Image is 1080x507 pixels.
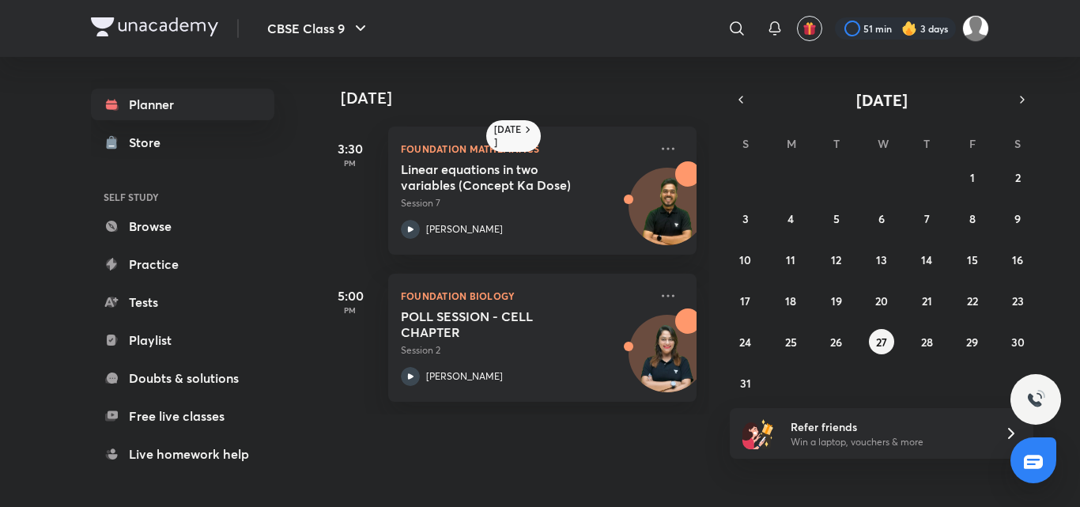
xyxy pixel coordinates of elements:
[91,89,274,120] a: Planner
[742,418,774,449] img: referral
[869,288,894,313] button: August 20, 2025
[833,136,840,151] abbr: Tuesday
[922,293,932,308] abbr: August 21, 2025
[1012,252,1023,267] abbr: August 16, 2025
[960,329,985,354] button: August 29, 2025
[401,161,598,193] h5: Linear equations in two variables (Concept Ka Dose)
[1014,136,1021,151] abbr: Saturday
[91,400,274,432] a: Free live classes
[739,335,751,350] abbr: August 24, 2025
[878,211,885,226] abbr: August 6, 2025
[960,247,985,272] button: August 15, 2025
[824,247,849,272] button: August 12, 2025
[319,139,382,158] h5: 3:30
[921,335,933,350] abbr: August 28, 2025
[258,13,380,44] button: CBSE Class 9
[830,335,842,350] abbr: August 26, 2025
[967,252,978,267] abbr: August 15, 2025
[831,252,841,267] abbr: August 12, 2025
[914,288,939,313] button: August 21, 2025
[960,288,985,313] button: August 22, 2025
[831,293,842,308] abbr: August 19, 2025
[401,139,649,158] p: Foundation Mathematics
[969,211,976,226] abbr: August 8, 2025
[733,329,758,354] button: August 24, 2025
[914,206,939,231] button: August 7, 2025
[733,247,758,272] button: August 10, 2025
[733,288,758,313] button: August 17, 2025
[1005,165,1030,190] button: August 2, 2025
[91,324,274,356] a: Playlist
[797,16,822,41] button: avatar
[787,211,794,226] abbr: August 4, 2025
[91,184,274,210] h6: SELF STUDY
[733,370,758,395] button: August 31, 2025
[91,362,274,394] a: Doubts & solutions
[824,206,849,231] button: August 5, 2025
[802,21,817,36] img: avatar
[740,376,751,391] abbr: August 31, 2025
[1012,293,1024,308] abbr: August 23, 2025
[1011,335,1025,350] abbr: August 30, 2025
[914,247,939,272] button: August 14, 2025
[742,136,749,151] abbr: Sunday
[319,158,382,168] p: PM
[401,343,649,358] p: Session 2
[785,335,797,350] abbr: August 25, 2025
[91,286,274,318] a: Tests
[1005,247,1030,272] button: August 16, 2025
[923,136,930,151] abbr: Thursday
[869,206,894,231] button: August 6, 2025
[1026,390,1045,409] img: ttu
[791,418,985,435] h6: Refer friends
[91,210,274,242] a: Browse
[962,15,989,42] img: Manyu
[876,335,887,350] abbr: August 27, 2025
[786,252,795,267] abbr: August 11, 2025
[740,293,750,308] abbr: August 17, 2025
[401,308,598,340] h5: POLL SESSION - CELL CHAPTER
[401,286,649,305] p: Foundation Biology
[876,252,887,267] abbr: August 13, 2025
[129,133,170,152] div: Store
[1005,329,1030,354] button: August 30, 2025
[91,438,274,470] a: Live homework help
[787,136,796,151] abbr: Monday
[426,222,503,236] p: [PERSON_NAME]
[341,89,712,108] h4: [DATE]
[833,211,840,226] abbr: August 5, 2025
[629,176,705,252] img: Avatar
[791,435,985,449] p: Win a laptop, vouchers & more
[739,252,751,267] abbr: August 10, 2025
[426,369,503,384] p: [PERSON_NAME]
[921,252,932,267] abbr: August 14, 2025
[824,288,849,313] button: August 19, 2025
[629,323,705,399] img: Avatar
[778,329,803,354] button: August 25, 2025
[91,17,218,40] a: Company Logo
[914,329,939,354] button: August 28, 2025
[778,206,803,231] button: August 4, 2025
[1015,170,1021,185] abbr: August 2, 2025
[966,335,978,350] abbr: August 29, 2025
[752,89,1011,111] button: [DATE]
[778,288,803,313] button: August 18, 2025
[91,127,274,158] a: Store
[494,123,522,149] h6: [DATE]
[875,293,888,308] abbr: August 20, 2025
[960,206,985,231] button: August 8, 2025
[970,170,975,185] abbr: August 1, 2025
[401,196,649,210] p: Session 7
[1005,206,1030,231] button: August 9, 2025
[856,89,908,111] span: [DATE]
[960,165,985,190] button: August 1, 2025
[869,329,894,354] button: August 27, 2025
[924,211,930,226] abbr: August 7, 2025
[778,247,803,272] button: August 11, 2025
[742,211,749,226] abbr: August 3, 2025
[824,329,849,354] button: August 26, 2025
[91,17,218,36] img: Company Logo
[1005,288,1030,313] button: August 23, 2025
[319,305,382,315] p: PM
[901,21,917,36] img: streak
